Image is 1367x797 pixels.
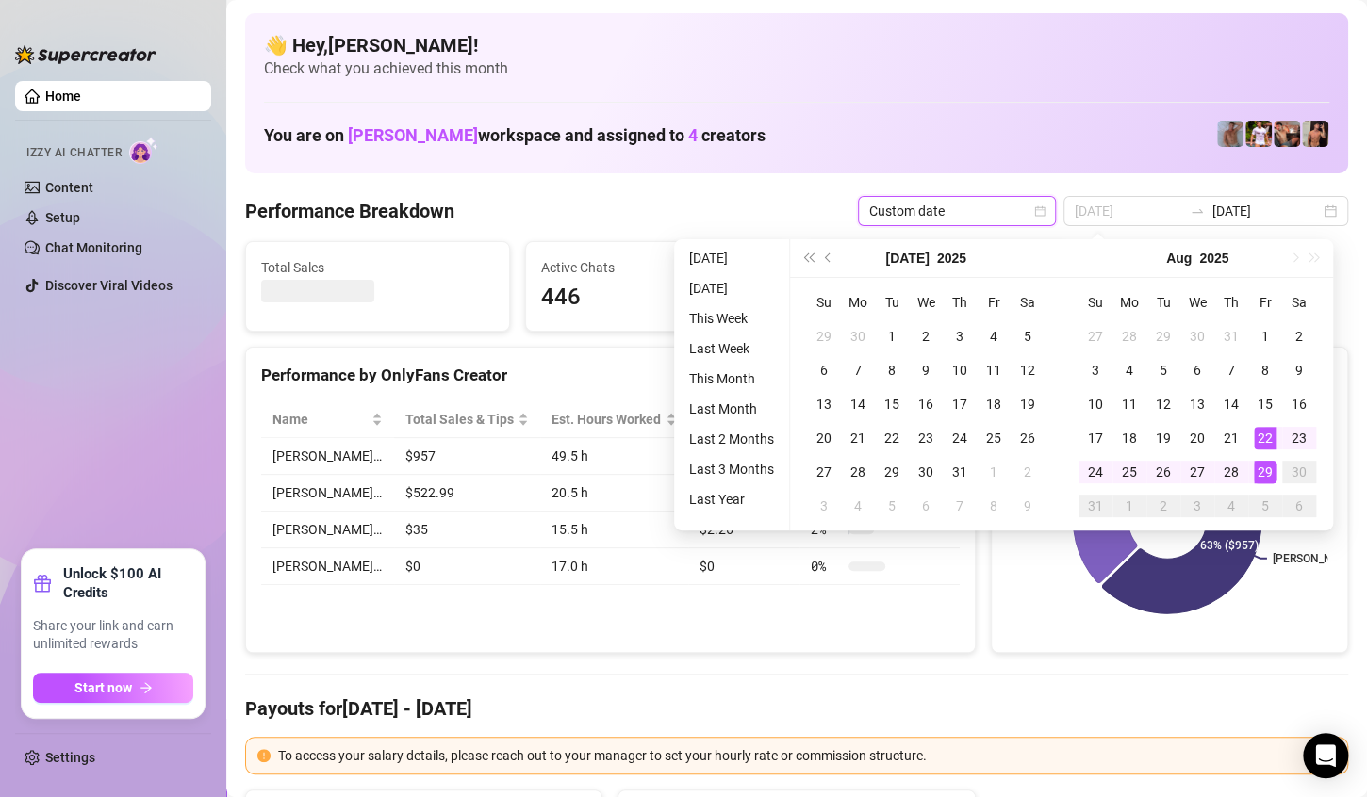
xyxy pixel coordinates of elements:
[881,461,903,483] div: 29
[394,438,541,475] td: $957
[33,574,52,593] span: gift
[1016,393,1039,415] div: 19
[1016,325,1039,348] div: 5
[1084,427,1107,449] div: 17
[261,401,394,438] th: Name
[1220,359,1243,382] div: 7
[841,421,875,455] td: 2025-07-21
[909,319,943,353] td: 2025-07-02
[1166,239,1192,277] button: Choose a month
[841,319,875,353] td: 2025-06-30
[682,337,782,360] li: Last Week
[1254,427,1276,449] div: 22
[63,564,193,602] strong: Unlock $100 AI Credits
[682,277,782,300] li: [DATE]
[1254,359,1276,382] div: 8
[1254,325,1276,348] div: 1
[875,353,909,387] td: 2025-07-08
[943,353,977,387] td: 2025-07-10
[1146,455,1180,489] td: 2025-08-26
[1214,489,1248,523] td: 2025-09-04
[1254,461,1276,483] div: 29
[1282,489,1316,523] td: 2025-09-06
[1016,495,1039,517] div: 9
[1220,393,1243,415] div: 14
[26,144,122,162] span: Izzy AI Chatter
[1180,319,1214,353] td: 2025-07-30
[875,421,909,455] td: 2025-07-22
[1303,733,1348,778] div: Open Intercom Messenger
[1214,455,1248,489] td: 2025-08-28
[1180,489,1214,523] td: 2025-09-03
[948,325,971,348] div: 3
[261,512,394,548] td: [PERSON_NAME]…
[1016,427,1039,449] div: 26
[552,409,662,430] div: Est. Hours Worked
[807,353,841,387] td: 2025-07-06
[1274,121,1300,147] img: Osvaldo
[405,409,515,430] span: Total Sales & Tips
[807,285,841,319] th: Su
[982,325,1005,348] div: 4
[909,489,943,523] td: 2025-08-06
[1112,387,1146,421] td: 2025-08-11
[847,325,869,348] div: 30
[977,489,1011,523] td: 2025-08-08
[1118,325,1141,348] div: 28
[914,427,937,449] div: 23
[841,455,875,489] td: 2025-07-28
[847,393,869,415] div: 14
[1112,421,1146,455] td: 2025-08-18
[261,363,960,388] div: Performance by OnlyFans Creator
[261,475,394,512] td: [PERSON_NAME]…
[1190,203,1205,219] span: swap-right
[943,421,977,455] td: 2025-07-24
[943,489,977,523] td: 2025-08-07
[541,280,774,316] span: 446
[914,461,937,483] div: 30
[264,58,1329,79] span: Check what you achieved this month
[264,125,766,146] h1: You are on workspace and assigned to creators
[1282,285,1316,319] th: Sa
[1214,387,1248,421] td: 2025-08-14
[1146,353,1180,387] td: 2025-08-05
[885,239,929,277] button: Choose a month
[45,278,173,293] a: Discover Viral Videos
[847,461,869,483] div: 28
[1288,495,1310,517] div: 6
[1079,387,1112,421] td: 2025-08-10
[540,475,688,512] td: 20.5 h
[1152,325,1175,348] div: 29
[841,387,875,421] td: 2025-07-14
[977,455,1011,489] td: 2025-08-01
[813,359,835,382] div: 6
[1186,325,1209,348] div: 30
[875,285,909,319] th: Tu
[1282,421,1316,455] td: 2025-08-23
[1288,427,1310,449] div: 23
[937,239,966,277] button: Choose a year
[841,285,875,319] th: Mo
[348,125,478,145] span: [PERSON_NAME]
[1112,455,1146,489] td: 2025-08-25
[982,393,1005,415] div: 18
[847,427,869,449] div: 21
[1248,421,1282,455] td: 2025-08-22
[943,455,977,489] td: 2025-07-31
[948,495,971,517] div: 7
[1011,489,1045,523] td: 2025-08-09
[1186,393,1209,415] div: 13
[982,427,1005,449] div: 25
[394,548,541,585] td: $0
[682,307,782,330] li: This Week
[1214,285,1248,319] th: Th
[943,319,977,353] td: 2025-07-03
[1214,421,1248,455] td: 2025-08-21
[977,319,1011,353] td: 2025-07-04
[682,367,782,390] li: This Month
[140,681,153,694] span: arrow-right
[1146,387,1180,421] td: 2025-08-12
[807,421,841,455] td: 2025-07-20
[1152,461,1175,483] div: 26
[1245,121,1272,147] img: Hector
